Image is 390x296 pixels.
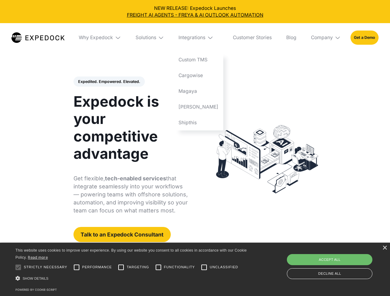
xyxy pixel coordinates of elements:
[228,23,276,52] a: Customer Stories
[306,23,346,52] div: Company
[174,23,223,52] div: Integrations
[73,227,171,242] a: Talk to an Expedock Consultant
[15,248,247,260] span: This website uses cookies to improve user experience. By using our website you consent to all coo...
[174,52,223,130] nav: Integrations
[174,68,223,84] a: Cargowise
[287,229,390,296] iframe: Chat Widget
[174,99,223,115] a: [PERSON_NAME]
[73,93,188,162] h1: Expedock is your competitive advantage
[174,52,223,68] a: Custom TMS
[131,23,169,52] div: Solutions
[5,12,385,18] a: FREIGHT AI AGENTS - FREYA & AI OUTLOOK AUTOMATION
[73,175,188,215] p: Get flexible, that integrate seamlessly into your workflows — powering teams with offshore soluti...
[127,265,149,270] span: Targeting
[350,31,379,44] a: Get a Demo
[164,265,195,270] span: Functionality
[15,288,57,291] a: Powered by cookie-script
[136,35,156,41] div: Solutions
[281,23,301,52] a: Blog
[74,23,126,52] div: Why Expedock
[28,255,48,260] a: Read more
[24,265,67,270] span: Strictly necessary
[311,35,333,41] div: Company
[174,115,223,130] a: Shipthis
[23,277,48,280] span: Show details
[105,175,166,182] strong: tech-enabled services
[15,274,249,283] div: Show details
[210,265,238,270] span: Unclassified
[79,35,113,41] div: Why Expedock
[174,83,223,99] a: Magaya
[5,5,385,18] div: NEW RELEASE: Expedock Launches
[82,265,112,270] span: Performance
[178,35,205,41] div: Integrations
